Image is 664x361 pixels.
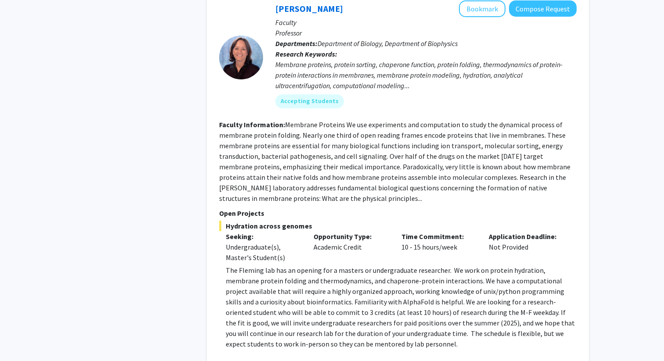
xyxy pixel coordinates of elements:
[219,120,285,129] b: Faculty Information:
[275,17,577,28] p: Faculty
[509,0,577,17] button: Compose Request to Karen Fleming
[7,322,37,354] iframe: Chat
[226,265,577,349] p: The Fleming lab has an opening for a masters or undergraduate researcher. We work on protein hydr...
[401,231,476,242] p: Time Commitment:
[226,242,300,263] div: Undergraduate(s), Master's Student(s)
[219,120,570,203] fg-read-more: Membrane Proteins We use experiments and computation to study the dynamical process of membrane p...
[395,231,483,263] div: 10 - 15 hours/week
[275,59,577,91] div: Membrane proteins, protein sorting, chaperone function, protein folding, thermodynamics of protei...
[489,231,563,242] p: Application Deadline:
[318,39,458,48] span: Department of Biology, Department of Biophysics
[275,39,318,48] b: Departments:
[219,221,577,231] span: Hydration across genomes
[459,0,505,17] button: Add Karen Fleming to Bookmarks
[314,231,388,242] p: Opportunity Type:
[275,50,337,58] b: Research Keywords:
[275,28,577,38] p: Professor
[275,3,343,14] a: [PERSON_NAME]
[482,231,570,263] div: Not Provided
[226,231,300,242] p: Seeking:
[275,94,344,108] mat-chip: Accepting Students
[219,208,577,218] p: Open Projects
[307,231,395,263] div: Academic Credit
